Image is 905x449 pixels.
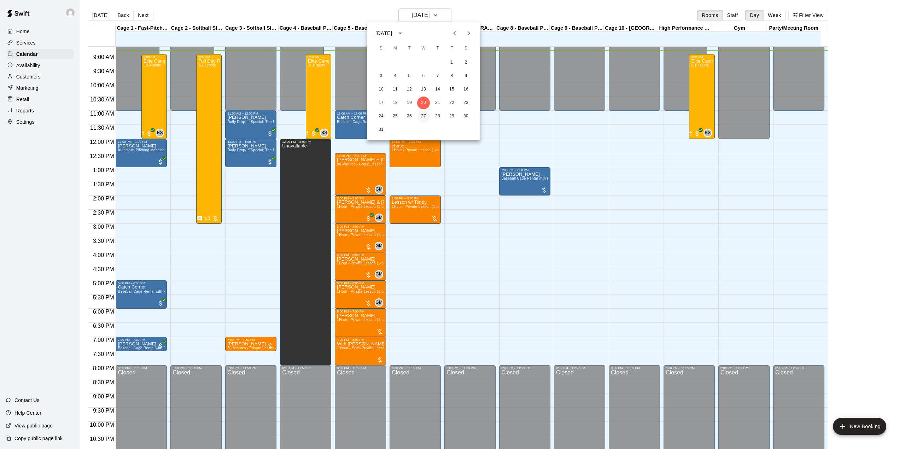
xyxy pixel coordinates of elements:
button: 6 [417,70,430,82]
button: calendar view is open, switch to year view [394,27,406,39]
button: 2 [460,56,472,69]
button: 26 [403,110,416,123]
button: 19 [403,97,416,109]
button: 16 [460,83,472,96]
button: 18 [389,97,402,109]
button: 22 [445,97,458,109]
button: 12 [403,83,416,96]
span: Thursday [431,41,444,56]
span: Saturday [460,41,472,56]
button: 20 [417,97,430,109]
button: 1 [445,56,458,69]
button: Previous month [448,26,462,40]
button: 11 [389,83,402,96]
button: 3 [375,70,387,82]
button: 8 [445,70,458,82]
button: Next month [462,26,476,40]
button: 28 [431,110,444,123]
button: 21 [431,97,444,109]
button: 25 [389,110,402,123]
span: Wednesday [417,41,430,56]
button: 17 [375,97,387,109]
span: Friday [445,41,458,56]
button: 31 [375,123,387,136]
button: 4 [389,70,402,82]
button: 5 [403,70,416,82]
button: 29 [445,110,458,123]
button: 15 [445,83,458,96]
div: [DATE] [375,30,392,37]
button: 14 [431,83,444,96]
span: Monday [389,41,402,56]
button: 30 [460,110,472,123]
button: 7 [431,70,444,82]
button: 23 [460,97,472,109]
button: 13 [417,83,430,96]
button: 27 [417,110,430,123]
button: 9 [460,70,472,82]
button: 10 [375,83,387,96]
span: Tuesday [403,41,416,56]
span: Sunday [375,41,387,56]
button: 24 [375,110,387,123]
